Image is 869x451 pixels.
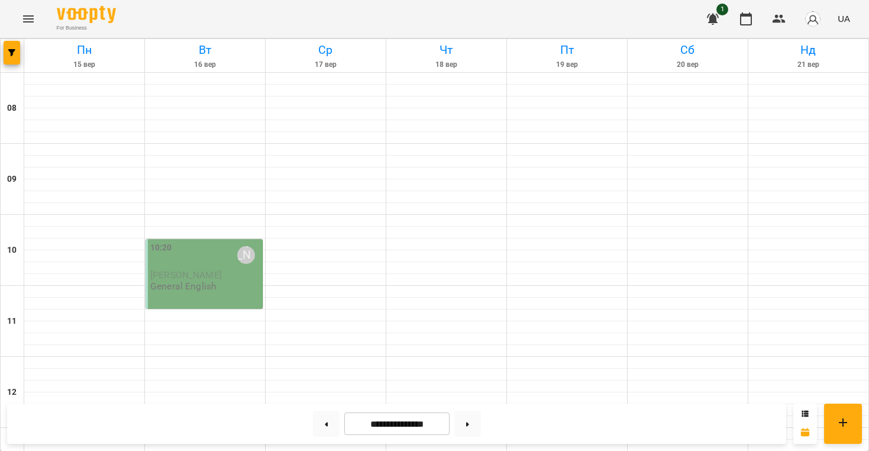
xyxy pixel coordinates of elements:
[750,41,867,59] h6: Нд
[509,41,625,59] h6: Пт
[267,41,384,59] h6: Ср
[629,59,746,70] h6: 20 вер
[716,4,728,15] span: 1
[509,59,625,70] h6: 19 вер
[57,24,116,32] span: For Business
[150,269,222,281] span: [PERSON_NAME]
[805,11,821,27] img: avatar_s.png
[150,241,172,255] label: 10:20
[388,41,505,59] h6: Чт
[833,8,855,30] button: UA
[147,41,263,59] h6: Вт
[388,59,505,70] h6: 18 вер
[150,281,217,291] p: General English
[147,59,263,70] h6: 16 вер
[14,5,43,33] button: Menu
[7,102,17,115] h6: 08
[57,6,116,23] img: Voopty Logo
[7,244,17,257] h6: 10
[267,59,384,70] h6: 17 вер
[7,173,17,186] h6: 09
[26,59,143,70] h6: 15 вер
[750,59,867,70] h6: 21 вер
[838,12,850,25] span: UA
[7,386,17,399] h6: 12
[629,41,746,59] h6: Сб
[237,246,255,264] div: Балан Софія
[26,41,143,59] h6: Пн
[7,315,17,328] h6: 11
